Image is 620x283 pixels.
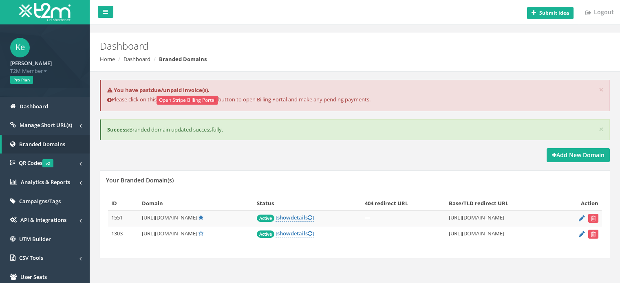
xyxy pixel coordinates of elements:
[19,254,43,261] span: CSV Tools
[558,196,602,211] th: Action
[114,86,210,94] strong: You have pastdue/unpaid invoice(s).
[100,119,610,140] div: Branded domain updated successfully.
[108,196,139,211] th: ID
[142,230,197,237] span: [URL][DOMAIN_NAME]
[21,178,70,186] span: Analytics & Reports
[157,96,218,105] button: Open Stripe Billing Portal
[20,273,47,281] span: User Seats
[10,57,79,75] a: [PERSON_NAME] T2M Member
[10,59,52,67] strong: [PERSON_NAME]
[446,226,557,242] td: [URL][DOMAIN_NAME]
[142,214,197,221] span: [URL][DOMAIN_NAME]
[446,211,557,226] td: [URL][DOMAIN_NAME]
[19,159,53,167] span: QR Codes
[362,196,446,211] th: 404 redirect URL
[552,151,605,159] strong: Add New Domain
[277,230,291,237] span: show
[108,211,139,226] td: 1551
[277,214,291,221] span: show
[139,196,254,211] th: Domain
[20,121,72,129] span: Manage Short URL(s)
[10,38,30,57] span: Ke
[20,216,66,224] span: API & Integrations
[257,230,274,238] span: Active
[100,55,115,63] a: Home
[199,230,203,237] a: Set Default
[108,226,139,242] td: 1303
[362,226,446,242] td: —
[100,80,610,112] div: Please click on this button to open Billing Portal and make any pending payments.
[20,103,48,110] span: Dashboard
[199,214,203,221] a: Default
[19,140,65,148] span: Branded Domains
[599,86,604,94] button: ×
[10,67,79,75] span: T2M Member
[362,211,446,226] td: —
[42,159,53,167] span: v2
[100,41,523,51] h2: Dashboard
[10,76,33,84] span: Pro Plan
[159,55,207,63] strong: Branded Domains
[124,55,150,63] a: Dashboard
[276,230,314,237] a: [showdetails]
[106,177,174,183] h5: Your Branded Domain(s)
[276,214,314,222] a: [showdetails]
[19,197,61,205] span: Campaigns/Tags
[19,3,71,21] img: T2M
[107,126,129,133] b: Success:
[257,215,274,222] span: Active
[254,196,361,211] th: Status
[446,196,557,211] th: Base/TLD redirect URL
[527,7,574,19] button: Submit idea
[539,9,569,16] b: Submit idea
[547,148,610,162] a: Add New Domain
[19,235,51,243] span: UTM Builder
[599,125,604,134] button: ×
